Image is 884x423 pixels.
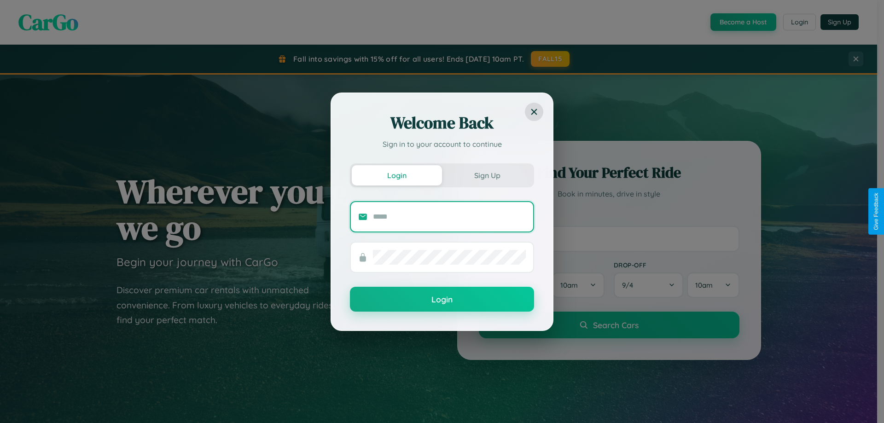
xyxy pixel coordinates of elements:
[442,165,532,185] button: Sign Up
[350,287,534,312] button: Login
[352,165,442,185] button: Login
[350,139,534,150] p: Sign in to your account to continue
[873,193,879,230] div: Give Feedback
[350,112,534,134] h2: Welcome Back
